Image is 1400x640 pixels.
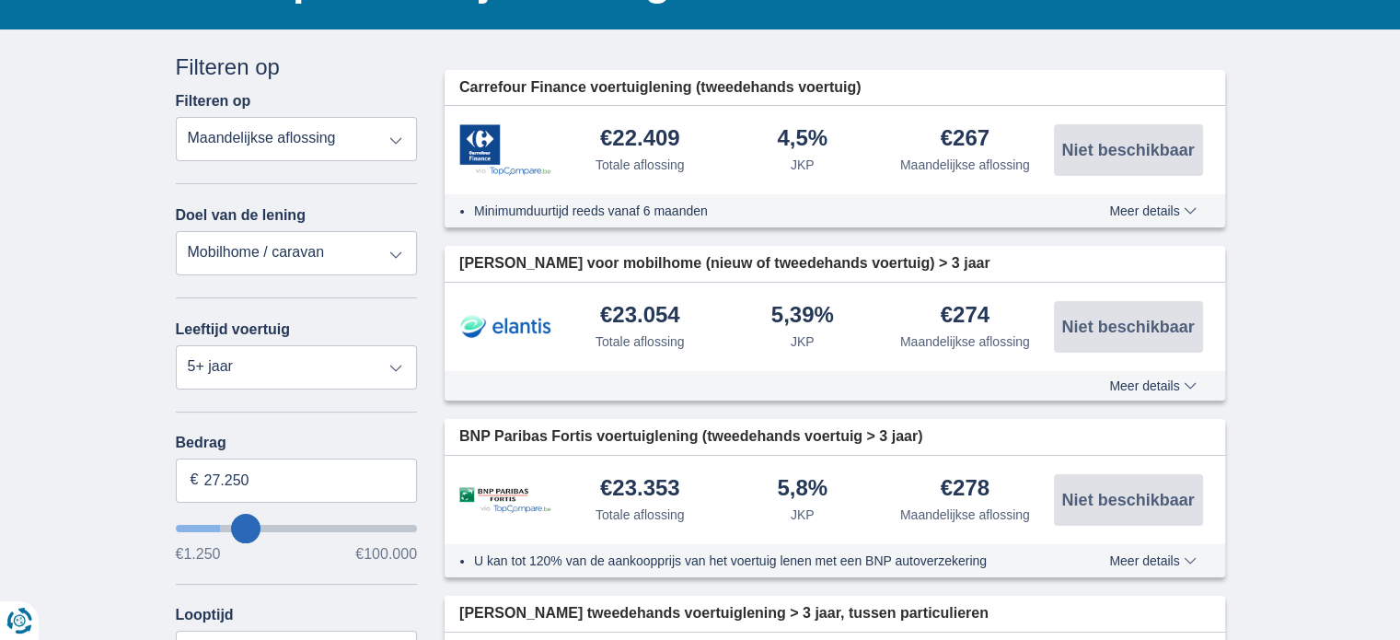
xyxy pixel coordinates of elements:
[1095,553,1209,568] button: Meer details
[459,77,862,99] span: Carrefour Finance voertuiglening (tweedehands voertuig)
[1109,204,1196,217] span: Meer details
[459,487,551,514] img: product.pl.alt BNP Paribas Fortis
[596,156,685,174] div: Totale aflossing
[176,607,234,623] label: Looptijd
[474,552,1042,570] li: U kan tot 120% van de aankoopprijs van het voertuig lenen met een BNP autoverzekering
[900,156,1030,174] div: Maandelijkse aflossing
[176,93,251,110] label: Filteren op
[459,304,551,350] img: product.pl.alt Elantis
[1095,204,1209,218] button: Meer details
[176,525,418,532] input: wantToBorrow
[791,506,815,524] div: JKP
[596,506,685,524] div: Totale aflossing
[600,127,680,152] div: €22.409
[900,506,1030,524] div: Maandelijkse aflossing
[176,547,221,562] span: €1.250
[191,470,199,491] span: €
[1061,319,1194,335] span: Niet beschikbaar
[176,52,418,83] div: Filteren op
[1109,379,1196,392] span: Meer details
[176,435,418,451] label: Bedrag
[176,321,290,338] label: Leeftijd voertuig
[1061,142,1194,158] span: Niet beschikbaar
[596,332,685,351] div: Totale aflossing
[941,127,989,152] div: €267
[771,304,834,329] div: 5,39%
[459,603,989,624] span: [PERSON_NAME] tweedehands voertuiglening > 3 jaar, tussen particulieren
[1095,378,1209,393] button: Meer details
[941,477,989,502] div: €278
[1061,492,1194,508] span: Niet beschikbaar
[600,304,680,329] div: €23.054
[900,332,1030,351] div: Maandelijkse aflossing
[1054,124,1203,176] button: Niet beschikbaar
[777,477,827,502] div: 5,8%
[1054,474,1203,526] button: Niet beschikbaar
[791,332,815,351] div: JKP
[355,547,417,562] span: €100.000
[791,156,815,174] div: JKP
[459,124,551,176] img: product.pl.alt Carrefour Finance
[1109,554,1196,567] span: Meer details
[941,304,989,329] div: €274
[459,426,922,448] span: BNP Paribas Fortis voertuiglening (tweedehands voertuig > 3 jaar)
[777,127,827,152] div: 4,5%
[176,207,306,224] label: Doel van de lening
[474,202,1042,220] li: Minimumduurtijd reeds vanaf 6 maanden
[1054,301,1203,353] button: Niet beschikbaar
[600,477,680,502] div: €23.353
[459,253,990,274] span: [PERSON_NAME] voor mobilhome (nieuw of tweedehands voertuig) > 3 jaar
